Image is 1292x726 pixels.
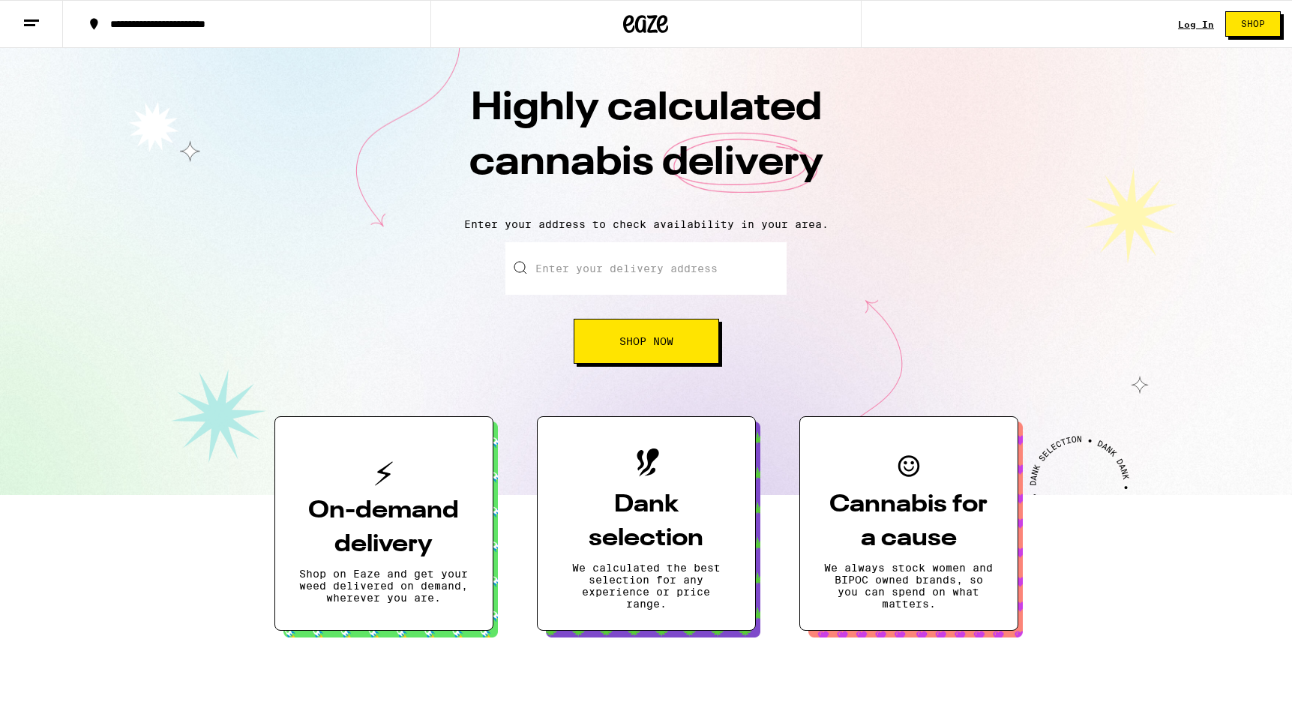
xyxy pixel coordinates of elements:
p: Shop on Eaze and get your weed delivered on demand, wherever you are. [299,568,469,604]
p: Enter your address to check availability in your area. [15,218,1277,230]
div: Log In [1178,19,1214,29]
button: Shop Now [574,319,719,364]
button: On-demand deliveryShop on Eaze and get your weed delivered on demand, wherever you are. [274,416,493,631]
button: Shop [1225,11,1281,37]
p: We always stock women and BIPOC owned brands, so you can spend on what matters. [824,562,994,610]
h3: Dank selection [562,488,731,556]
h3: Cannabis for a cause [824,488,994,556]
button: Cannabis for a causeWe always stock women and BIPOC owned brands, so you can spend on what matters. [799,416,1018,631]
p: We calculated the best selection for any experience or price range. [562,562,731,610]
span: Shop Now [619,336,673,346]
h1: Highly calculated cannabis delivery [384,82,909,206]
button: Dank selectionWe calculated the best selection for any experience or price range. [537,416,756,631]
span: Shop [1241,19,1265,28]
h3: On-demand delivery [299,494,469,562]
input: Enter your delivery address [505,242,787,295]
